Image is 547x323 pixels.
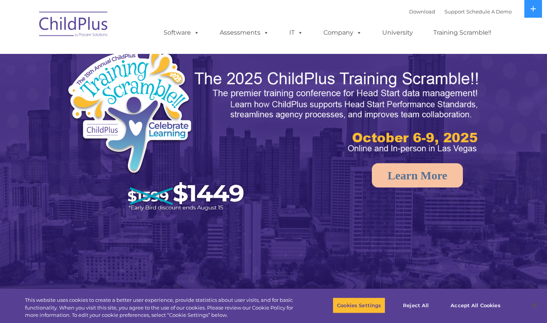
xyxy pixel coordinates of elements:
a: Schedule A Demo [466,8,512,15]
button: Cookies Settings [333,297,385,313]
a: Download [409,8,435,15]
a: Company [316,25,370,40]
a: Support [444,8,465,15]
a: Training Scramble!! [426,25,499,40]
div: This website uses cookies to create a better user experience, provide statistics about user visit... [25,296,301,319]
a: IT [282,25,311,40]
a: Software [156,25,207,40]
font: | [409,8,512,15]
a: Learn More [372,163,463,187]
button: Reject All [392,297,440,313]
a: University [375,25,421,40]
span: Phone number [107,82,139,88]
button: Accept All Cookies [446,297,504,313]
img: ChildPlus by Procare Solutions [35,6,112,45]
span: Last name [107,51,130,57]
button: Close [526,297,543,314]
a: Assessments [212,25,277,40]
